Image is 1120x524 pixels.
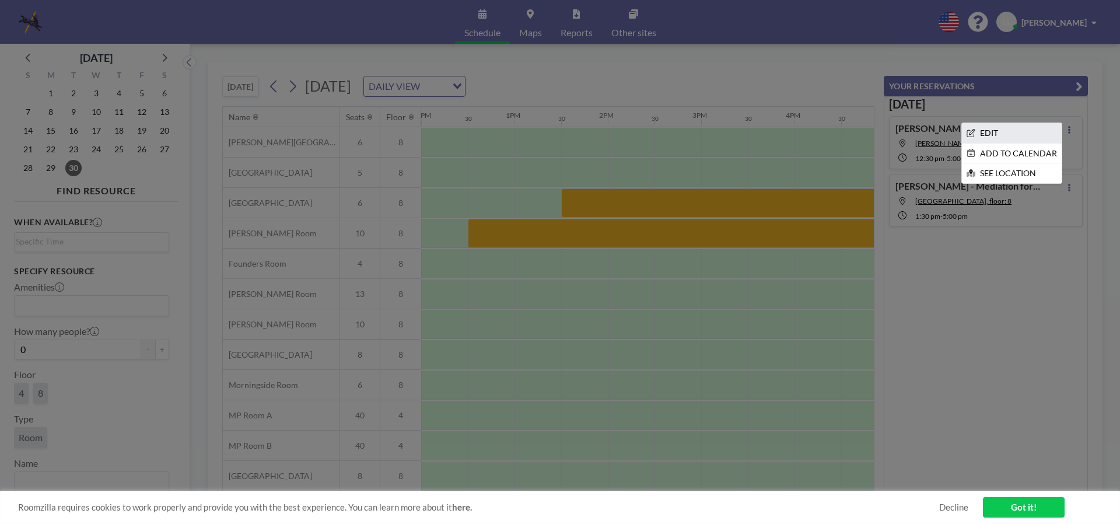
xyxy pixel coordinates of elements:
[962,123,1062,143] li: EDIT
[962,144,1062,163] li: ADD TO CALENDAR
[939,502,968,513] a: Decline
[962,163,1062,183] li: SEE LOCATION
[18,502,939,513] span: Roomzilla requires cookies to work properly and provide you with the best experience. You can lea...
[983,497,1065,518] a: Got it!
[452,502,472,512] a: here.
